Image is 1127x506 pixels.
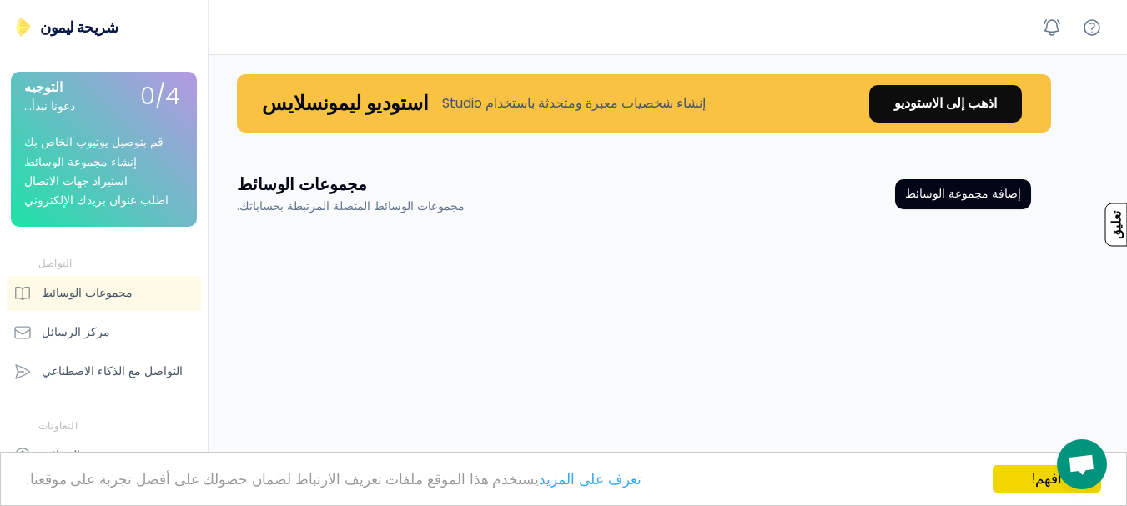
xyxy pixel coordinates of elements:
[1109,211,1123,239] font: تعليق
[38,418,78,433] font: التعاونات
[895,179,1031,209] button: إضافة مجموعة الوسائط
[262,89,429,117] font: استوديو ليمونسلايس
[13,17,33,37] img: شريحة ليمون
[42,447,80,463] font: الحملات
[42,284,133,301] font: مجموعات الوسائط
[237,198,465,214] font: مجموعات الوسائط المتصلة المرتبطة بحساباتك.
[26,472,539,488] font: يستخدم هذا الموقع ملفات تعريف الارتباط لضمان حصولك على أفضل تجربة على موقعنا.
[905,185,1021,202] font: إضافة مجموعة الوسائط
[1032,471,1063,487] font: أفهم!
[539,472,641,488] a: تعرف على المزيد
[442,93,706,113] font: إنشاء شخصيات معبرة ومتحدثة باستخدام Studio
[42,323,110,340] font: مركز الرسائل
[42,363,183,379] font: التواصل مع الذكاء الاصطناعي
[24,78,63,97] font: التوجيه
[894,93,997,113] font: اذهب إلى الاستوديو
[24,133,164,150] font: قم بتوصيل يوتيوب الخاص بك
[869,85,1022,123] a: اذهب إلى الاستوديو
[24,192,169,208] font: اطلب عنوان بريدك الإلكتروني
[237,173,367,196] font: مجموعات الوسائط
[40,17,118,38] font: شريحة ليمون
[24,153,137,170] font: إنشاء مجموعة الوسائط
[24,98,75,114] font: دعونا نبدأ...
[140,80,180,113] font: 0/4
[993,465,1101,493] a: أفهم!
[38,256,72,270] font: التواصل
[24,173,128,189] font: استيراد جهات الاتصال
[1057,439,1107,489] div: دردشة مفتوحة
